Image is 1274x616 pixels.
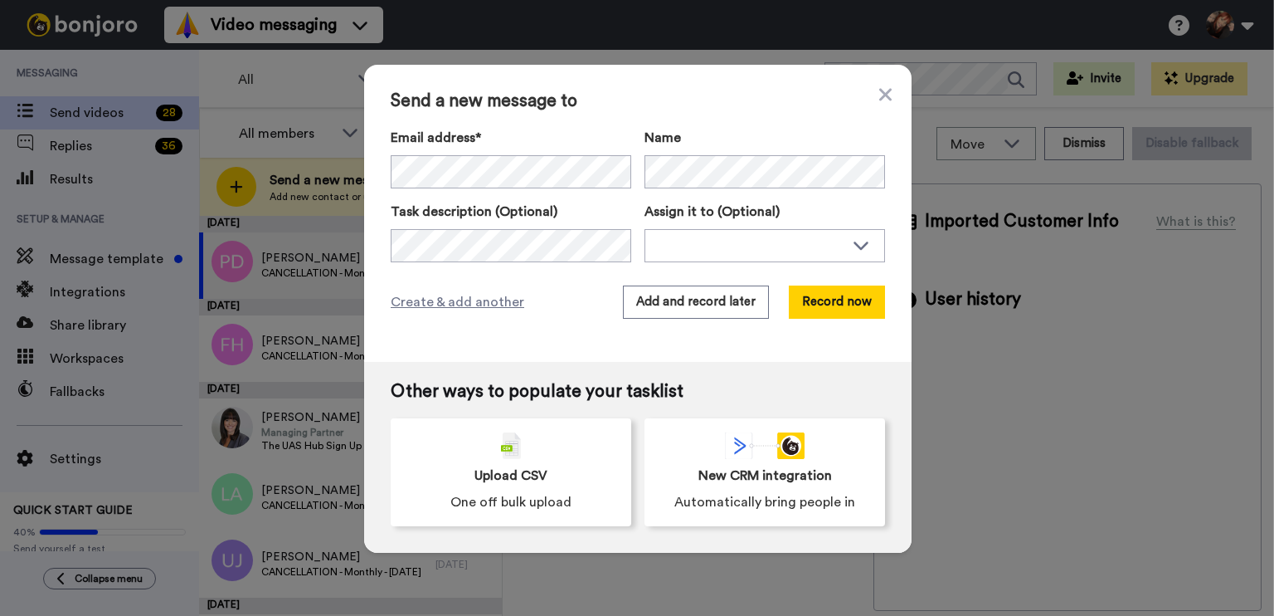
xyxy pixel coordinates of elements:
[391,292,524,312] span: Create & add another
[501,433,521,459] img: csv-grey.png
[698,466,832,486] span: New CRM integration
[725,433,805,459] div: animation
[391,128,631,148] label: Email address*
[623,286,769,319] button: Add and record later
[474,466,547,486] span: Upload CSV
[674,492,855,512] span: Automatically bring people in
[450,492,571,512] span: One off bulk upload
[391,382,885,402] span: Other ways to populate your tasklist
[644,128,681,148] span: Name
[391,202,631,222] label: Task description (Optional)
[644,202,885,222] label: Assign it to (Optional)
[789,286,885,319] button: Record now
[391,91,885,111] span: Send a new message to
